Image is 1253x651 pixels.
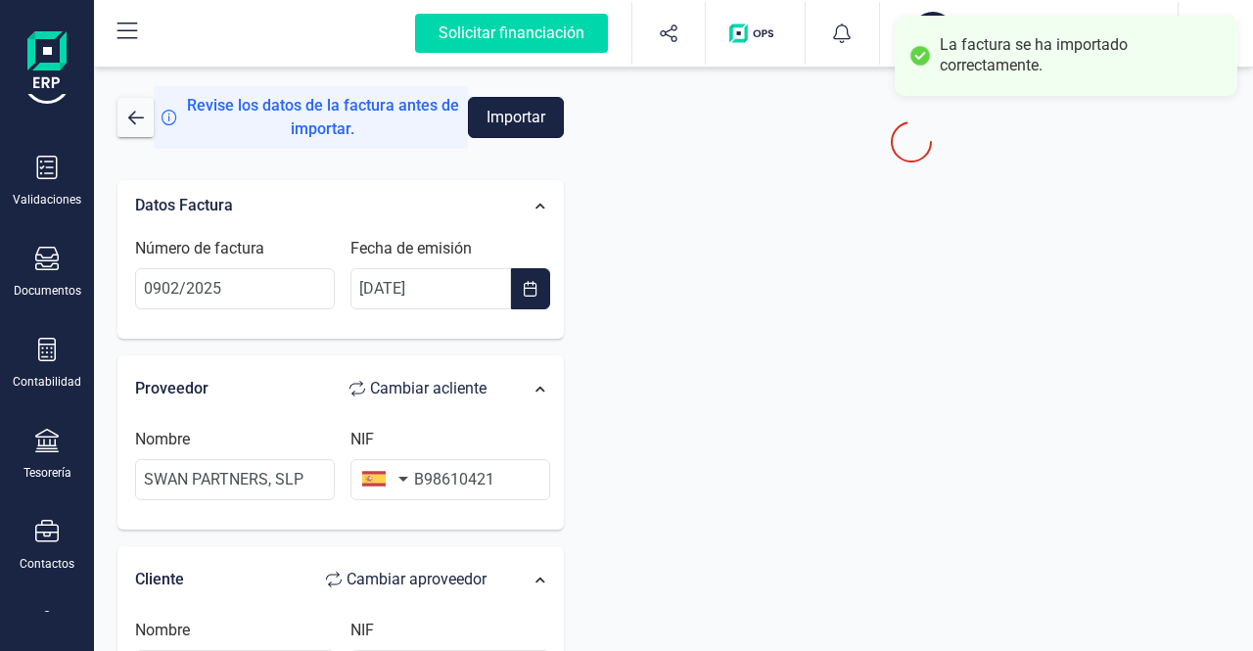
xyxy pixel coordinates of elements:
[306,560,506,599] button: Cambiar aproveedor
[14,283,81,299] div: Documentos
[347,568,487,591] span: Cambiar a proveedor
[135,428,190,451] label: Nombre
[350,619,374,642] label: NIF
[27,31,67,94] img: Logo Finanedi
[468,97,564,138] button: Importar
[350,237,472,260] label: Fecha de emisión
[135,237,264,260] label: Número de factura
[904,2,1154,65] button: SWSWAN PARTNERS SLP[PERSON_NAME] OCHANDO
[940,35,1223,76] div: La factura se ha importado correctamente.
[330,369,506,408] button: Cambiar acliente
[125,184,516,227] div: Datos Factura
[23,465,71,481] div: Tesorería
[13,374,81,390] div: Contabilidad
[185,94,459,141] span: Revise los datos de la factura antes de importar.
[415,14,608,53] div: Solicitar financiación
[135,619,190,642] label: Nombre
[13,192,81,208] div: Validaciones
[911,12,954,55] div: SW
[370,377,487,400] span: Cambiar a cliente
[350,428,374,451] label: NIF
[20,556,74,572] div: Contactos
[135,369,506,408] div: Proveedor
[718,2,793,65] button: Logo de OPS
[135,560,506,599] div: Cliente
[392,2,631,65] button: Solicitar financiación
[729,23,781,43] img: Logo de OPS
